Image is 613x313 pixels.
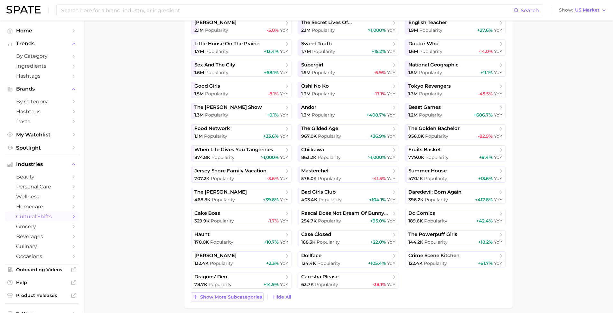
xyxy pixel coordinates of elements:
span: 122.4k [408,260,423,266]
span: Popularity [315,282,338,287]
span: My Watchlist [16,132,68,138]
span: YoY [494,176,502,181]
span: Help [16,280,68,285]
a: tokyo revengers1.3m Popularity-45.5% YoY [405,82,506,98]
a: the golden bachelor956.0k Popularity-82.9% YoY [405,124,506,140]
span: Popularity [425,197,448,203]
span: -3.6% [267,176,279,181]
span: YoY [280,27,288,33]
span: doctor who [408,41,439,47]
span: >1,000% [368,27,386,33]
a: crime scene kitchen122.4k Popularity+61.7% YoY [405,251,506,267]
span: 1.6m [408,48,418,54]
span: +13.4% [264,48,279,54]
span: Popularity [419,27,442,33]
span: 956.0k [408,133,424,139]
a: jersey shore family vacation707.2k Popularity-3.6% YoY [191,167,292,183]
span: Popularity [419,70,442,75]
span: +39.8% [263,197,279,203]
span: +686.7% [474,112,493,118]
a: beast games1.2m Popularity+686.7% YoY [405,103,506,119]
span: Popularity [210,260,233,266]
a: by Category [5,51,79,61]
span: 144.2k [408,239,423,245]
span: Popularity [419,112,442,118]
span: YoY [280,133,288,139]
span: Popularity [211,154,235,160]
span: 78.7k [194,282,207,287]
span: Popularity [205,112,228,118]
span: YoY [387,239,395,245]
span: Popularity [318,218,341,224]
a: My Watchlist [5,130,79,140]
span: Popularity [317,239,340,245]
span: Popularity [317,260,340,266]
a: little house on the prairie1.7m Popularity+13.4% YoY [191,39,292,56]
span: -8.1% [268,91,279,97]
a: doctor who1.6m Popularity-14.0% YoY [405,39,506,56]
span: -5.0% [267,27,279,33]
a: culinary [5,241,79,251]
span: YoY [494,133,502,139]
span: Popularity [312,91,335,97]
span: bad girls club [301,189,336,195]
span: Popularity [425,154,449,160]
span: 63.7k [301,282,314,287]
span: YoY [494,112,502,118]
span: YoY [494,218,502,224]
span: +68.1% [264,70,279,75]
span: Popularity [419,48,442,54]
button: Trends [5,39,79,48]
button: Hide All [272,293,293,301]
a: case closed168.3k Popularity+22.0% YoY [298,230,399,246]
span: +9.4% [479,154,493,160]
span: Industries [16,161,68,167]
span: +22.0% [370,239,386,245]
a: Help [5,278,79,287]
span: Posts [16,118,68,125]
span: Onboarding Videos [16,267,68,273]
button: Show more subcategories [191,292,264,301]
span: Popularity [319,197,342,203]
span: YoY [494,48,502,54]
span: Show [559,8,573,12]
a: english teacher1.9m Popularity+27.6% YoY [405,18,506,34]
span: daredevil: born again [408,189,461,195]
a: the gilded age967.0k Popularity+36.9% YoY [298,124,399,140]
span: Ingredients [16,63,68,69]
span: +27.6% [477,27,493,33]
span: jersey shore family vacation [194,168,266,174]
a: daredevil: born again396.2k Popularity+417.8% YoY [405,188,506,204]
span: dc comics [408,210,435,216]
a: cake boss329.9k Popularity-1.7% YoY [191,209,292,225]
span: sex and the city [194,62,235,68]
span: the powerpuff girls [408,231,457,238]
span: 124.4k [301,260,316,266]
span: YoY [387,91,395,97]
span: grocery [16,223,68,230]
span: 2.1m [194,27,204,33]
span: rascal does not dream of bunny girl [PERSON_NAME] [301,210,391,216]
span: -1.7% [268,218,279,224]
span: YoY [280,197,288,203]
span: caresha please [301,274,339,280]
span: Popularity [205,48,228,54]
a: cultural shifts [5,212,79,222]
span: 1.5m [408,70,418,75]
a: dc comics189.6k Popularity+42.4% YoY [405,209,506,225]
a: [PERSON_NAME]2.1m Popularity-5.0% YoY [191,18,292,34]
span: fruits basket [408,147,441,153]
span: Popularity [424,218,447,224]
a: fruits basket779.0k Popularity+9.4% YoY [405,145,506,161]
span: +105.4% [368,260,386,266]
span: 1.2m [408,112,418,118]
span: haunt [194,231,209,238]
span: Popularity [211,176,234,181]
span: 1.3m [301,112,311,118]
button: ShowUS Market [557,6,608,14]
span: Popularity [318,154,341,160]
span: andor [301,104,316,110]
span: Spotlight [16,145,68,151]
span: 1.6m [194,70,204,75]
span: YoY [494,239,502,245]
